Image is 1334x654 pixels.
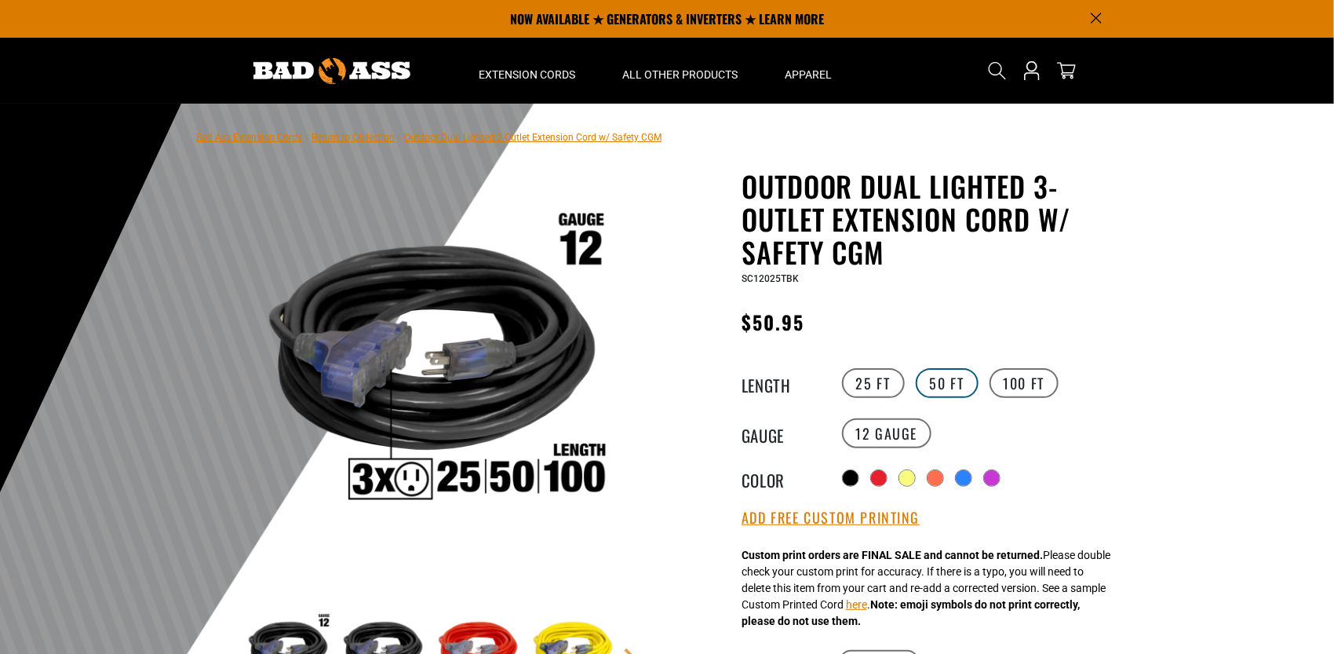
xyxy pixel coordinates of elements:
strong: Note: emoji symbols do not print correctly, please do not use them. [742,598,1080,627]
legend: Length [742,373,820,393]
h1: Outdoor Dual Lighted 3-Outlet Extension Cord w/ Safety CGM [742,170,1126,269]
span: Apparel [785,68,832,82]
summary: All Other Products [599,38,761,104]
span: Outdoor Dual Lighted 3-Outlet Extension Cord w/ Safety CGM [404,132,662,143]
summary: Apparel [761,38,855,104]
nav: breadcrumbs [196,127,662,146]
span: SC12025TBK [742,273,799,284]
div: Please double check your custom print for accuracy. If there is a typo, you will need to delete t... [742,547,1110,630]
legend: Color [742,468,820,488]
a: Return to Collection [312,132,395,143]
button: here [846,597,867,613]
summary: Extension Cords [455,38,599,104]
summary: Search [985,58,1010,83]
strong: Custom print orders are FINAL SALE and cannot be returned. [742,549,1043,561]
span: › [305,132,308,143]
span: Extension Cords [479,68,575,82]
img: Bad Ass Extension Cords [253,58,410,84]
legend: Gauge [742,423,820,444]
label: 25 FT [842,368,905,398]
button: Add Free Custom Printing [742,510,920,527]
label: 12 Gauge [842,418,932,448]
span: $50.95 [742,308,804,336]
label: 50 FT [916,368,979,398]
span: All Other Products [622,68,738,82]
span: › [398,132,401,143]
label: 100 FT [990,368,1059,398]
a: Bad Ass Extension Cords [196,132,302,143]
